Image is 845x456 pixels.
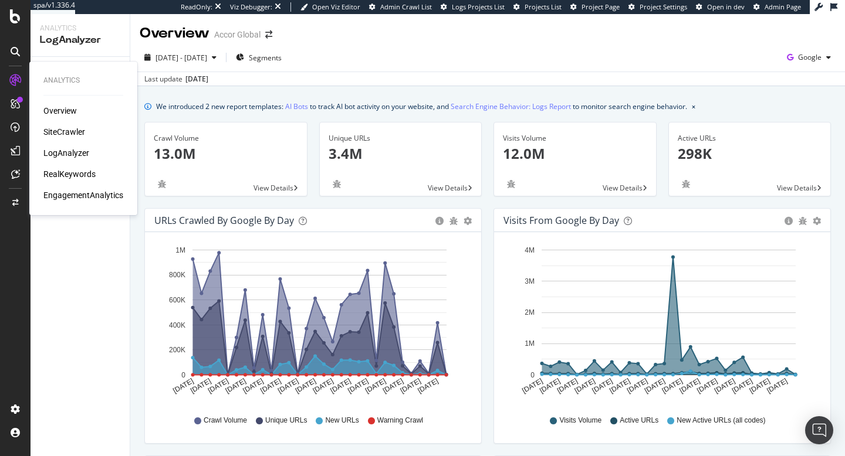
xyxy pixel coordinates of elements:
text: [DATE] [661,377,684,395]
svg: A chart. [503,241,821,404]
text: [DATE] [189,377,212,395]
div: Overview [140,23,209,43]
a: Project Settings [628,2,687,12]
text: [DATE] [171,377,195,395]
text: [DATE] [695,377,719,395]
text: 0 [181,371,185,379]
text: [DATE] [626,377,649,395]
text: [DATE] [643,377,667,395]
div: Visits Volume [503,133,647,144]
div: Viz Debugger: [230,2,272,12]
text: 800K [169,271,185,280]
p: 13.0M [154,144,298,164]
text: 600K [169,296,185,304]
div: arrow-right-arrow-left [265,30,272,39]
a: EngagementAnalytics [43,189,123,201]
div: Crawl Volume [154,133,298,144]
text: [DATE] [259,377,282,395]
p: 12.0M [503,144,647,164]
span: Visits Volume [559,416,601,426]
a: Admin Crawl List [369,2,432,12]
text: [DATE] [242,377,265,395]
button: Segments [231,48,286,67]
span: View Details [428,183,468,193]
span: New URLs [325,416,359,426]
span: Unique URLs [265,416,307,426]
div: We introduced 2 new report templates: to track AI bot activity on your website, and to monitor se... [156,100,687,113]
a: Admin Page [753,2,801,12]
text: [DATE] [329,377,353,395]
div: Open Intercom Messenger [805,416,833,444]
text: [DATE] [731,377,754,395]
a: LogAnalyzer [43,147,89,159]
text: [DATE] [573,377,597,395]
div: A chart. [154,241,472,404]
div: Last update [144,74,208,84]
text: [DATE] [276,377,300,395]
text: [DATE] [591,377,614,395]
button: [DATE] - [DATE] [140,48,221,67]
span: [DATE] - [DATE] [156,53,207,63]
text: 0 [530,371,535,379]
div: ReadOnly: [181,2,212,12]
text: [DATE] [346,377,370,395]
a: Logs Projects List [441,2,505,12]
text: [DATE] [538,377,562,395]
span: New Active URLs (all codes) [677,416,765,426]
span: Project Page [582,2,620,11]
p: 298K [678,144,822,164]
text: [DATE] [748,377,772,395]
text: 1M [525,340,535,348]
div: bug [449,217,458,225]
text: 3M [525,277,535,285]
span: View Details [777,183,817,193]
a: Projects List [513,2,562,12]
span: Open Viz Editor [312,2,360,11]
text: [DATE] [224,377,248,395]
a: Project Page [570,2,620,12]
a: AI Bots [285,100,308,113]
a: Open Viz Editor [300,2,360,12]
div: bug [678,180,694,188]
div: bug [799,217,807,225]
text: [DATE] [556,377,579,395]
div: Analytics [40,23,120,33]
text: [DATE] [399,377,422,395]
text: [DATE] [207,377,230,395]
text: [DATE] [713,377,736,395]
div: gear [464,217,472,225]
text: 1M [175,246,185,254]
a: RealKeywords [43,168,96,180]
span: Projects List [525,2,562,11]
span: Google [798,52,822,62]
div: gear [813,217,821,225]
button: Google [782,48,836,67]
div: [DATE] [185,74,208,84]
div: bug [329,180,345,188]
a: Overview [43,105,77,117]
span: Open in dev [707,2,745,11]
div: circle-info [785,217,793,225]
text: [DATE] [294,377,317,395]
a: Search Engine Behavior: Logs Report [451,100,571,113]
div: URLs Crawled by Google by day [154,215,294,226]
span: Crawl Volume [204,416,247,426]
text: 4M [525,246,535,254]
button: close banner [689,98,698,115]
text: [DATE] [312,377,335,395]
div: circle-info [435,217,444,225]
span: Warning Crawl [377,416,423,426]
a: Open in dev [696,2,745,12]
text: [DATE] [765,377,789,395]
div: Visits from Google by day [503,215,619,226]
span: Active URLs [620,416,658,426]
div: Active URLs [678,133,822,144]
text: [DATE] [416,377,440,395]
text: [DATE] [364,377,387,395]
a: SiteCrawler [43,126,85,138]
